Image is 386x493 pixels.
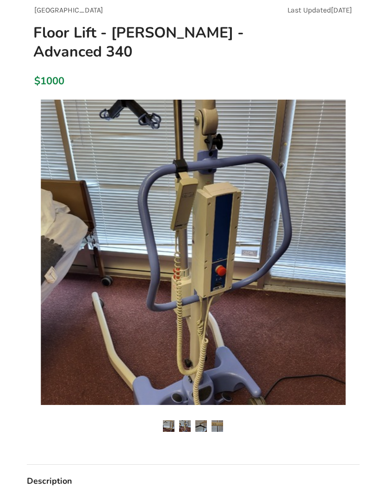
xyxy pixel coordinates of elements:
[34,75,40,88] div: $1000
[331,6,352,14] span: [DATE]
[212,420,223,432] img: floor lift - joerns hoyer - advanced 340-mechanical floor lift-transfer aids-richmond-assistlist-...
[34,6,103,14] span: [GEOGRAPHIC_DATA]
[179,420,191,432] img: floor lift - joerns hoyer - advanced 340-mechanical floor lift-transfer aids-richmond-assistlist-...
[26,23,255,61] h1: Floor Lift - [PERSON_NAME] - Advanced 340
[195,420,207,432] img: floor lift - joerns hoyer - advanced 340-mechanical floor lift-transfer aids-richmond-assistlist-...
[163,420,174,432] img: floor lift - joerns hoyer - advanced 340-mechanical floor lift-transfer aids-richmond-assistlist-...
[27,476,360,487] h3: Description
[287,6,331,14] span: Last Updated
